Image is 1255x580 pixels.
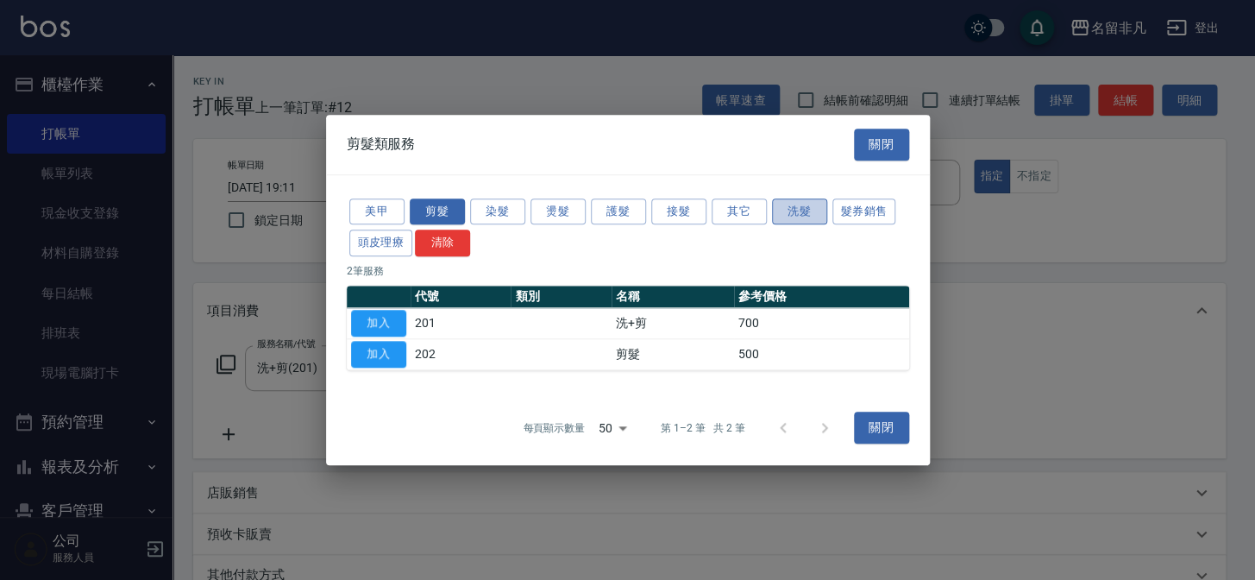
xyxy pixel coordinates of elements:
[347,263,909,279] p: 2 筆服務
[349,199,405,225] button: 美甲
[734,308,909,339] td: 700
[470,199,525,225] button: 染髮
[591,199,646,225] button: 護髮
[415,230,470,256] button: 清除
[523,420,585,436] p: 每頁顯示數量
[411,308,511,339] td: 201
[351,310,406,337] button: 加入
[612,338,733,369] td: 剪髮
[651,199,706,225] button: 接髮
[854,129,909,161] button: 關閉
[661,420,744,436] p: 第 1–2 筆 共 2 筆
[712,199,767,225] button: 其它
[734,286,909,308] th: 參考價格
[411,286,511,308] th: 代號
[511,286,612,308] th: 類別
[734,338,909,369] td: 500
[854,413,909,444] button: 關閉
[832,199,896,225] button: 髮券銷售
[612,308,733,339] td: 洗+剪
[410,199,465,225] button: 剪髮
[772,199,827,225] button: 洗髮
[612,286,733,308] th: 名稱
[347,136,416,153] span: 剪髮類服務
[411,338,511,369] td: 202
[530,199,586,225] button: 燙髮
[351,341,406,368] button: 加入
[592,405,633,451] div: 50
[349,230,413,256] button: 頭皮理療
